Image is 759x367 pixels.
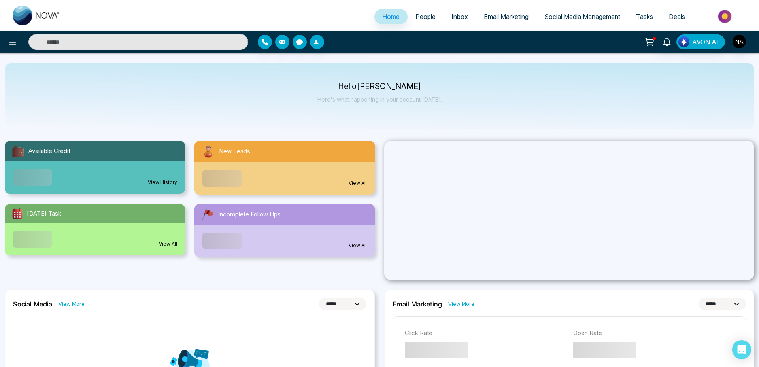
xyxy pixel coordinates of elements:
[448,300,474,308] a: View More
[408,9,444,24] a: People
[476,9,536,24] a: Email Marketing
[11,144,25,158] img: availableCredit.svg
[393,300,442,308] h2: Email Marketing
[661,9,693,24] a: Deals
[676,34,725,49] button: AVON AI
[218,210,281,219] span: Incomplete Follow Ups
[374,9,408,24] a: Home
[11,207,24,220] img: todayTask.svg
[484,13,529,21] span: Email Marketing
[148,179,177,186] a: View History
[59,300,85,308] a: View More
[628,9,661,24] a: Tasks
[159,240,177,248] a: View All
[669,13,685,21] span: Deals
[733,35,746,48] img: User Avatar
[190,204,379,257] a: Incomplete Follow UpsView All
[27,209,61,218] span: [DATE] Task
[317,96,442,103] p: Here's what happening in your account [DATE].
[536,9,628,24] a: Social Media Management
[636,13,653,21] span: Tasks
[190,141,379,195] a: New LeadsView All
[544,13,620,21] span: Social Media Management
[201,144,216,159] img: newLeads.svg
[382,13,400,21] span: Home
[219,147,250,156] span: New Leads
[692,37,718,47] span: AVON AI
[415,13,436,21] span: People
[13,6,60,25] img: Nova CRM Logo
[444,9,476,24] a: Inbox
[317,83,442,90] p: Hello [PERSON_NAME]
[732,340,751,359] div: Open Intercom Messenger
[28,147,70,156] span: Available Credit
[201,207,215,221] img: followUps.svg
[573,329,734,338] p: Open Rate
[451,13,468,21] span: Inbox
[697,8,754,25] img: Market-place.gif
[13,300,52,308] h2: Social Media
[349,242,367,249] a: View All
[349,180,367,187] a: View All
[678,36,689,47] img: Lead Flow
[405,329,565,338] p: Click Rate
